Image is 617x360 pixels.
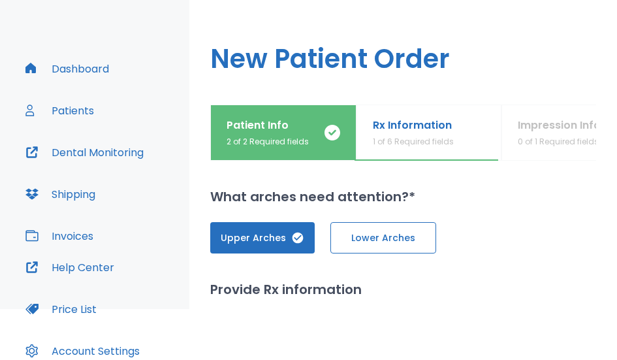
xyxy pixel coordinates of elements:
button: Dental Monitoring [18,137,151,168]
button: Price List [18,293,104,325]
button: Lower Arches [330,222,436,254]
p: 2 of 2 Required fields [227,136,309,148]
button: Help Center [18,252,122,283]
button: Upper Arches [210,222,315,254]
button: Patients [18,95,102,126]
span: Upper Arches [223,231,302,245]
button: Invoices [18,220,101,252]
button: Dashboard [18,53,117,84]
button: Shipping [18,178,103,210]
p: Patient Info [227,118,309,133]
p: Rx Information [373,118,454,133]
span: Lower Arches [344,231,422,245]
p: 1 of 6 Required fields [373,136,454,148]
